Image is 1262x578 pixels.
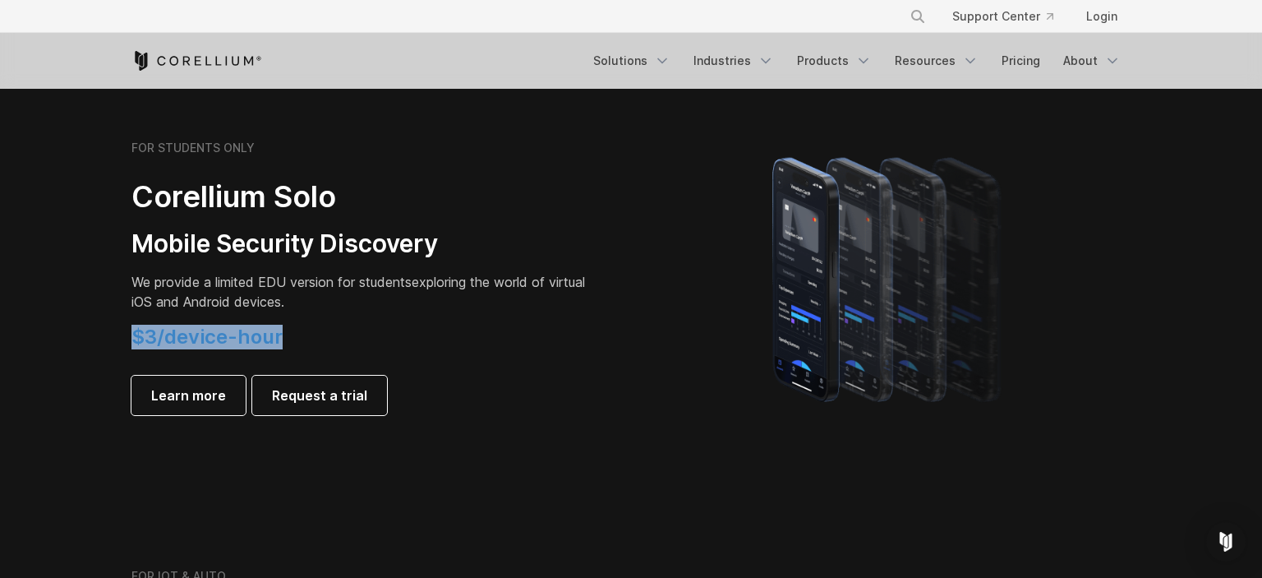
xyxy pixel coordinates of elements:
[131,229,592,260] h3: Mobile Security Discovery
[583,46,1131,76] div: Navigation Menu
[885,46,988,76] a: Resources
[1053,46,1131,76] a: About
[131,178,592,215] h2: Corellium Solo
[131,51,262,71] a: Corellium Home
[992,46,1050,76] a: Pricing
[939,2,1066,31] a: Support Center
[131,141,255,155] h6: FOR STUDENTS ONLY
[890,2,1131,31] div: Navigation Menu
[1073,2,1131,31] a: Login
[272,386,367,405] span: Request a trial
[903,2,933,31] button: Search
[131,274,412,290] span: We provide a limited EDU version for students
[252,376,387,415] a: Request a trial
[1206,522,1246,562] div: Open Intercom Messenger
[739,134,1039,422] img: A lineup of four iPhone models becoming more gradient and blurred
[151,386,226,405] span: Learn more
[131,325,283,349] span: $3/device-hour
[131,376,246,415] a: Learn more
[131,272,592,312] p: exploring the world of virtual iOS and Android devices.
[787,46,882,76] a: Products
[684,46,784,76] a: Industries
[583,46,680,76] a: Solutions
